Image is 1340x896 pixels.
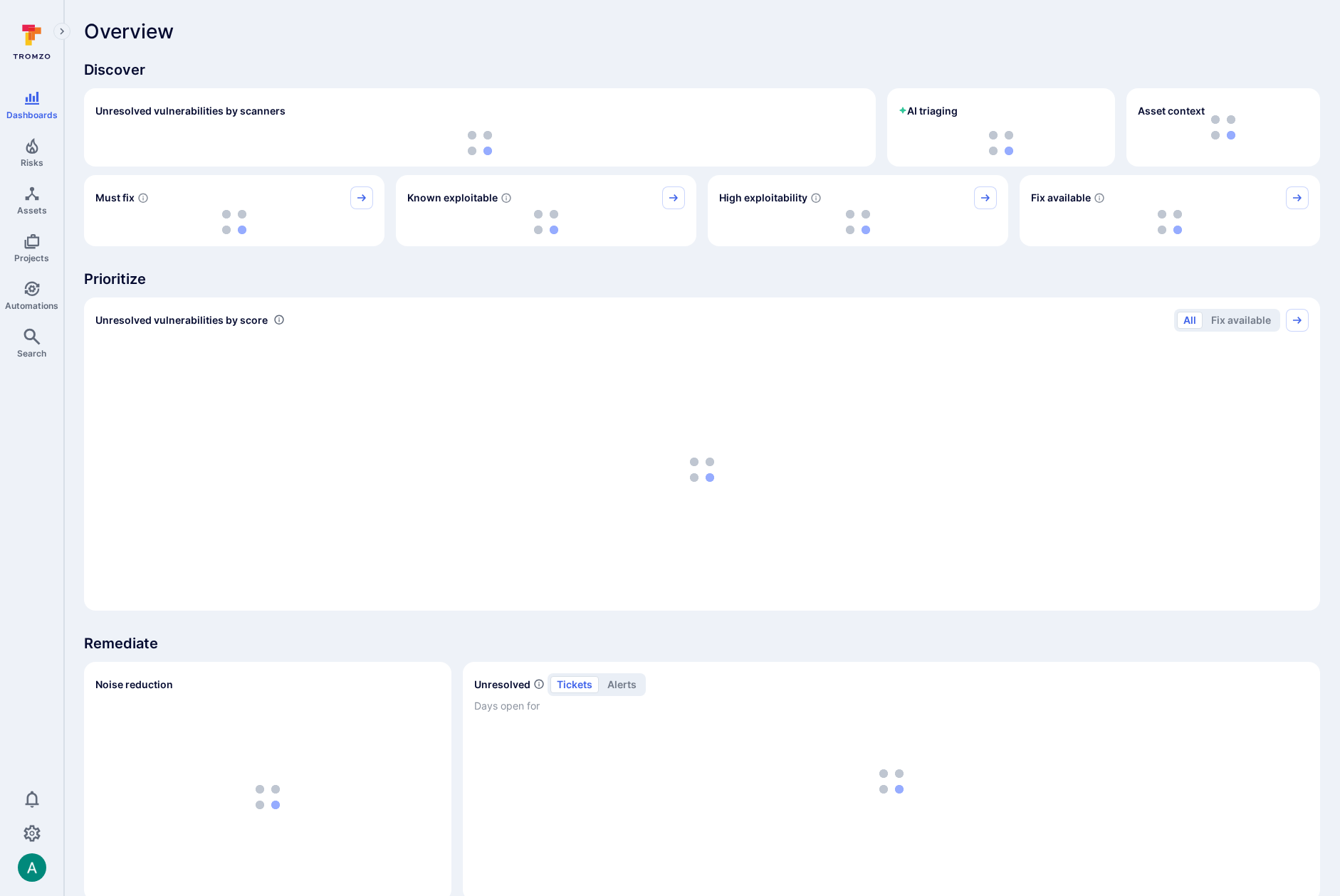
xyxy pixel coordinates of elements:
img: Loading... [690,458,714,482]
h2: Unresolved vulnerabilities by scanners [95,104,286,118]
svg: Vulnerabilities with fix available [1094,192,1105,204]
i: Expand navigation menu [57,26,67,38]
span: Risks [21,157,43,168]
img: Loading... [846,210,870,234]
div: loading spinner [719,209,997,235]
span: Prioritize [84,269,1320,289]
span: Noise reduction [95,678,173,690]
div: loading spinner [899,131,1104,155]
span: Search [17,348,46,359]
img: Loading... [534,210,558,234]
span: High exploitability [719,191,807,205]
span: Dashboards [6,110,58,120]
span: Overview [84,20,174,43]
h2: AI triaging [899,104,958,118]
button: Expand navigation menu [53,23,70,40]
span: Asset context [1138,104,1205,118]
div: loading spinner [95,209,373,235]
button: Fix available [1205,312,1277,329]
div: Number of vulnerabilities in status 'Open' 'Triaged' and 'In process' grouped by score [273,312,285,327]
svg: Confirmed exploitable by KEV [501,192,512,204]
span: Automations [5,300,58,311]
div: Arjan Dehar [18,853,46,882]
div: loading spinner [95,131,864,155]
div: loading spinner [407,209,685,235]
button: alerts [601,676,643,693]
button: tickets [550,676,599,693]
span: Must fix [95,191,135,205]
div: loading spinner [1031,209,1309,235]
span: Projects [14,253,49,263]
span: Unresolved vulnerabilities by score [95,313,268,327]
img: Loading... [989,131,1013,155]
span: Days open for [474,699,1309,713]
span: Known exploitable [407,191,498,205]
span: Remediate [84,633,1320,653]
span: Assets [17,205,47,216]
img: Loading... [468,131,492,155]
h2: Unresolved [474,678,530,692]
img: Loading... [256,785,280,809]
span: Discover [84,60,1320,80]
div: Fix available [1020,175,1320,246]
span: Fix available [1031,191,1091,205]
div: Must fix [84,175,384,246]
img: Loading... [1158,210,1182,234]
div: High exploitability [708,175,1008,246]
svg: Risk score >=40 , missed SLA [137,192,149,204]
svg: EPSS score ≥ 0.7 [810,192,822,204]
img: ACg8ocLSa5mPYBaXNx3eFu_EmspyJX0laNWN7cXOFirfQ7srZveEpg=s96-c [18,853,46,882]
div: loading spinner [95,340,1309,599]
div: Known exploitable [396,175,696,246]
div: loading spinner [95,705,440,890]
button: All [1177,312,1203,329]
img: Loading... [222,210,246,234]
span: Number of unresolved items by priority and days open [533,677,545,692]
